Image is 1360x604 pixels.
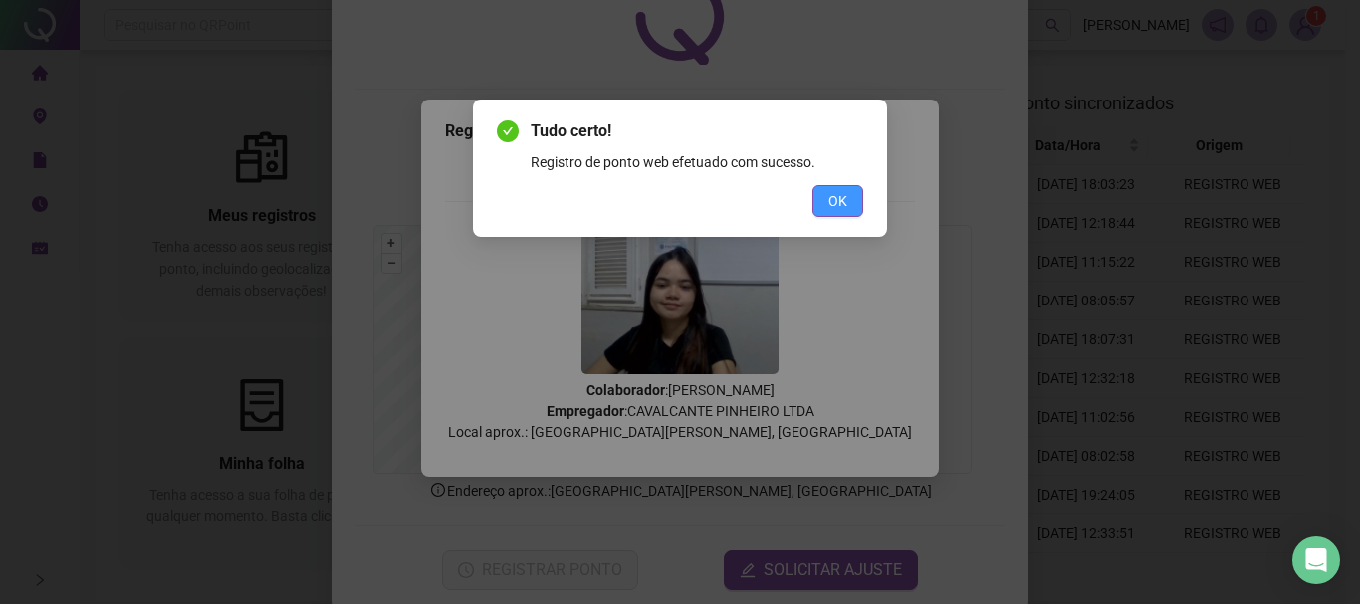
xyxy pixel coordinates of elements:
[1292,536,1340,584] div: Open Intercom Messenger
[497,120,519,142] span: check-circle
[812,185,863,217] button: OK
[531,119,863,143] span: Tudo certo!
[828,190,847,212] span: OK
[531,151,863,173] div: Registro de ponto web efetuado com sucesso.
